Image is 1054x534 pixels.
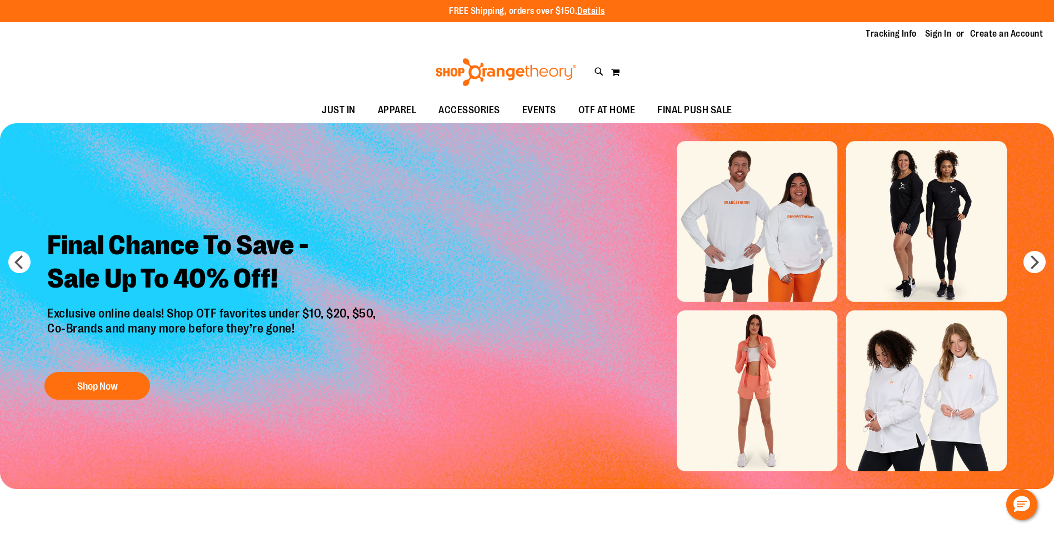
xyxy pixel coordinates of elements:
a: Create an Account [970,28,1043,40]
button: Shop Now [44,372,150,400]
p: FREE Shipping, orders over $150. [449,5,605,18]
h2: Final Chance To Save - Sale Up To 40% Off! [39,220,387,306]
span: OTF AT HOME [578,98,636,123]
a: FINAL PUSH SALE [646,98,743,123]
p: Exclusive online deals! Shop OTF favorites under $10, $20, $50, Co-Brands and many more before th... [39,306,387,361]
a: JUST IN [311,98,367,123]
img: Shop Orangetheory [434,58,578,86]
span: APPAREL [378,98,417,123]
a: APPAREL [367,98,428,123]
a: Sign In [925,28,952,40]
span: FINAL PUSH SALE [657,98,732,123]
button: Hello, have a question? Let’s chat. [1006,489,1037,520]
span: ACCESSORIES [438,98,500,123]
a: Final Chance To Save -Sale Up To 40% Off! Exclusive online deals! Shop OTF favorites under $10, $... [39,220,387,405]
button: prev [8,251,31,273]
a: EVENTS [511,98,567,123]
button: next [1023,251,1046,273]
span: JUST IN [322,98,356,123]
a: Tracking Info [866,28,917,40]
a: OTF AT HOME [567,98,647,123]
span: EVENTS [522,98,556,123]
a: Details [577,6,605,16]
a: ACCESSORIES [427,98,511,123]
